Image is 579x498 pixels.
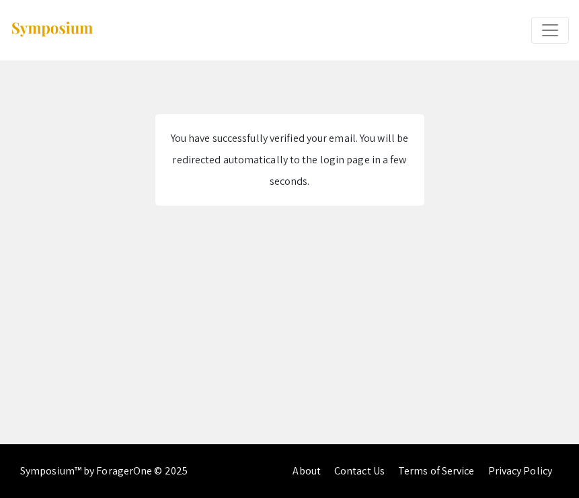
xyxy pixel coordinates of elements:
iframe: Chat [10,438,57,488]
div: You have successfully verified your email. You will be redirected automatically to the login page... [169,128,411,192]
a: Terms of Service [398,464,475,478]
button: Expand or Collapse Menu [531,17,569,44]
a: Contact Us [334,464,385,478]
a: About [293,464,321,478]
div: Symposium™ by ForagerOne © 2025 [20,444,188,498]
img: Symposium by ForagerOne [10,21,94,39]
a: Privacy Policy [488,464,552,478]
